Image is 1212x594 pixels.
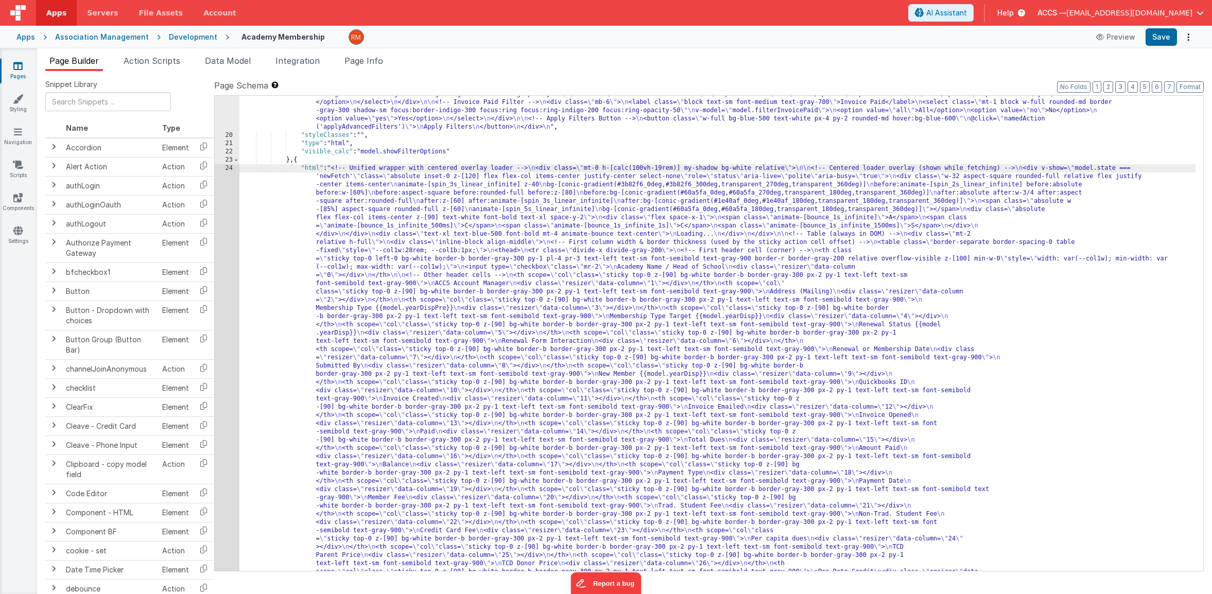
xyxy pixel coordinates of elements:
td: Clipboard - copy model field [62,455,158,484]
td: channelJoinAnonymous [62,359,158,378]
button: ACCS — [EMAIL_ADDRESS][DOMAIN_NAME] [1037,8,1204,18]
span: Apps [46,8,66,18]
td: checklist [62,378,158,397]
td: Element [158,233,193,263]
td: cookie - set [62,541,158,560]
button: 1 [1093,81,1101,93]
span: Help [997,8,1014,18]
button: Save [1146,28,1177,46]
td: Code Editor [62,484,158,503]
td: Element [158,378,193,397]
span: File Assets [139,8,183,18]
button: Format [1176,81,1204,93]
td: Authorize Payment Gateway [62,233,158,263]
button: 5 [1140,81,1150,93]
td: Action [158,214,193,233]
button: 6 [1152,81,1162,93]
td: Component - HTML [62,503,158,522]
td: Element [158,560,193,579]
td: Element [158,522,193,541]
td: authLogout [62,214,158,233]
td: Element [158,330,193,359]
div: 20 [215,131,239,139]
button: 2 [1103,81,1113,93]
td: Element [158,282,193,301]
td: Element [158,484,193,503]
td: Accordion [62,138,158,158]
button: Preview [1090,29,1141,45]
td: Element [158,263,193,282]
td: Element [158,138,193,158]
td: Element [158,301,193,330]
td: Button Group (Button Bar) [62,330,158,359]
span: Integration [275,56,320,66]
div: 23 [215,156,239,164]
td: Element [158,416,193,435]
td: bfcheckbox1 [62,263,158,282]
td: Element [158,503,193,522]
span: AI Assistant [926,8,967,18]
td: Cleave - Phone Input [62,435,158,455]
button: Options [1181,30,1196,44]
span: Page Schema [214,79,268,92]
span: Name [66,124,88,132]
button: 7 [1164,81,1174,93]
td: Action [158,455,193,484]
td: authLoginOauth [62,195,158,214]
td: Action [158,541,193,560]
div: Apps [16,32,35,42]
td: Action [158,359,193,378]
td: Element [158,435,193,455]
td: Button - Dropdown with choices [62,301,158,330]
td: Action [158,176,193,195]
td: Action [158,157,193,176]
div: 22 [215,148,239,156]
span: Snippet Library [45,79,97,90]
td: Element [158,397,193,416]
button: 3 [1115,81,1126,93]
iframe: Marker.io feedback button [571,572,642,594]
td: Component BF [62,522,158,541]
div: Association Management [55,32,149,42]
td: ClearFix [62,397,158,416]
button: AI Assistant [908,4,974,22]
span: Page Builder [49,56,99,66]
span: Page Info [344,56,383,66]
span: Action Scripts [124,56,180,66]
span: Servers [87,8,118,18]
div: Development [169,32,217,42]
span: Type [162,124,180,132]
h4: Academy Membership [241,33,325,41]
td: Button [62,282,158,301]
button: No Folds [1057,81,1090,93]
td: Alert Action [62,157,158,176]
span: ACCS — [1037,8,1066,18]
td: Cleave - Credit Card [62,416,158,435]
input: Search Snippets ... [45,92,171,111]
span: [EMAIL_ADDRESS][DOMAIN_NAME] [1066,8,1192,18]
img: 1e10b08f9103151d1000344c2f9be56b [349,30,363,44]
button: 4 [1128,81,1138,93]
div: 21 [215,139,239,148]
span: Data Model [205,56,251,66]
td: Date Time Picker [62,560,158,579]
td: authLogin [62,176,158,195]
td: Action [158,195,193,214]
